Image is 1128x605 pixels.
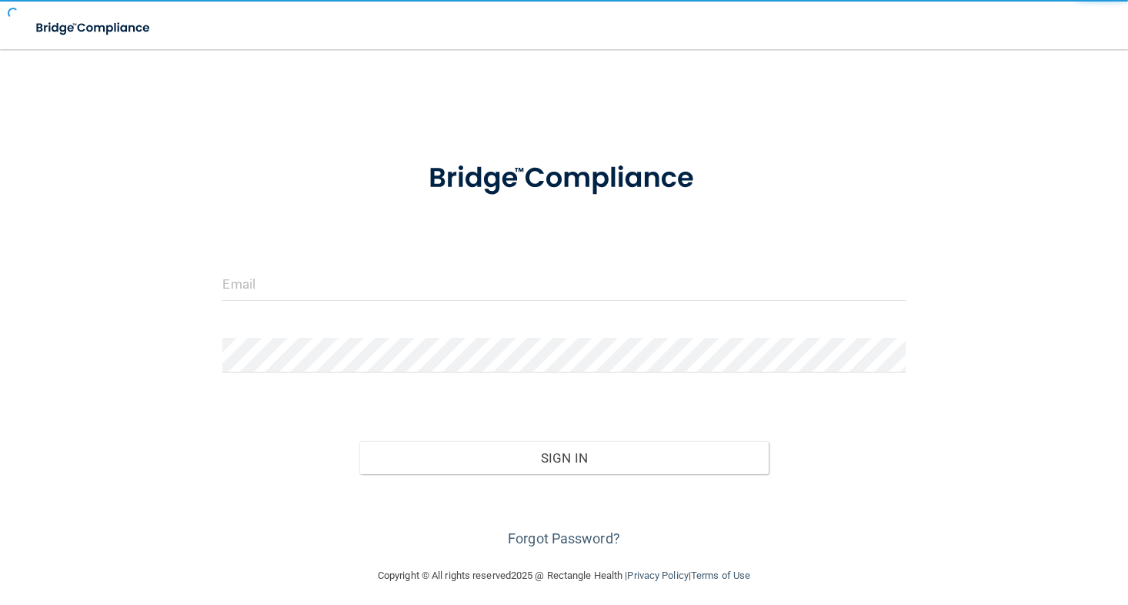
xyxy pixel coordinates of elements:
input: Email [222,266,905,301]
button: Sign In [359,441,769,475]
div: Copyright © All rights reserved 2025 @ Rectangle Health | | [283,551,845,600]
img: bridge_compliance_login_screen.278c3ca4.svg [399,142,729,216]
a: Terms of Use [691,570,750,581]
a: Privacy Policy [627,570,688,581]
img: bridge_compliance_login_screen.278c3ca4.svg [23,12,165,44]
a: Forgot Password? [508,530,620,547]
